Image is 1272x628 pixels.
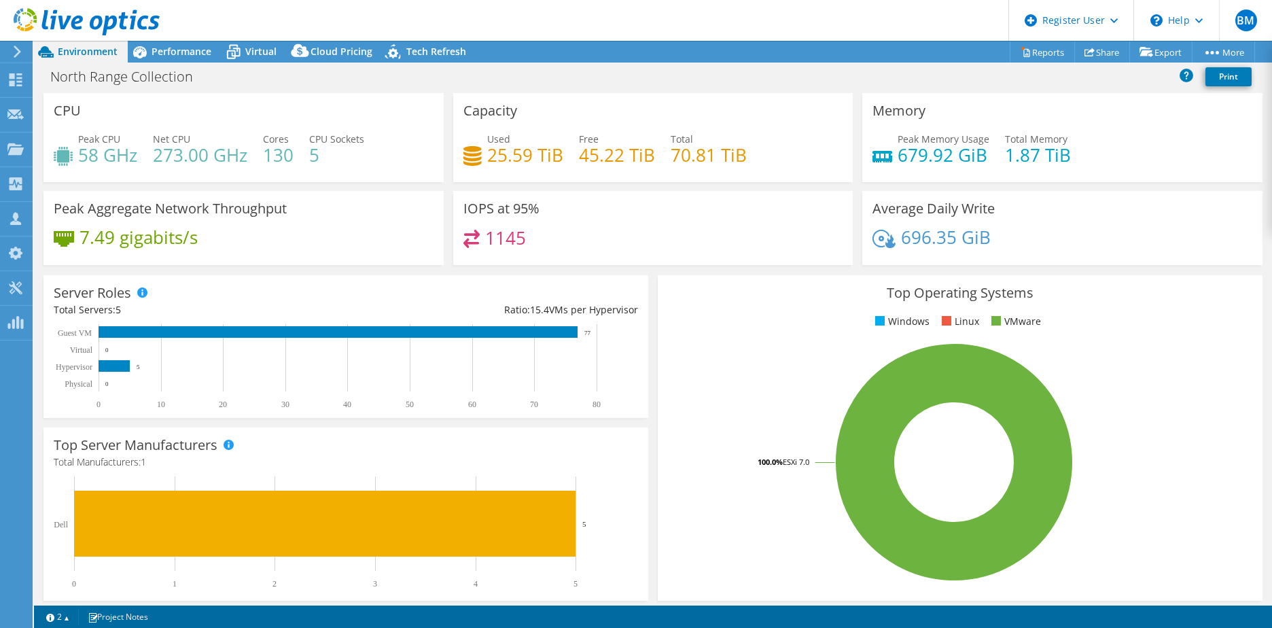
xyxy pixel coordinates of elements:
[58,45,118,58] span: Environment
[152,45,211,58] span: Performance
[105,381,109,387] text: 0
[373,579,377,589] text: 3
[1074,41,1130,63] a: Share
[1005,147,1071,162] h4: 1.87 TiB
[1129,41,1192,63] a: Export
[485,230,526,245] h4: 1145
[872,314,930,329] li: Windows
[263,147,294,162] h4: 130
[37,608,79,625] a: 2
[79,230,198,245] h4: 7.49 gigabits/s
[468,400,476,409] text: 60
[54,201,287,216] h3: Peak Aggregate Network Throughput
[988,314,1041,329] li: VMware
[406,45,466,58] span: Tech Refresh
[54,455,638,470] h4: Total Manufacturers:
[153,147,247,162] h4: 273.00 GHz
[487,133,510,145] span: Used
[668,285,1252,300] h3: Top Operating Systems
[463,103,517,118] h3: Capacity
[116,303,121,316] span: 5
[758,457,783,467] tspan: 100.0%
[56,362,92,372] text: Hypervisor
[901,230,991,245] h4: 696.35 GiB
[530,400,538,409] text: 70
[263,133,289,145] span: Cores
[78,147,137,162] h4: 58 GHz
[593,400,601,409] text: 80
[1005,133,1067,145] span: Total Memory
[54,285,131,300] h3: Server Roles
[54,438,217,453] h3: Top Server Manufacturers
[153,133,190,145] span: Net CPU
[281,400,289,409] text: 30
[70,345,93,355] text: Virtual
[579,133,599,145] span: Free
[54,103,81,118] h3: CPU
[582,520,586,528] text: 5
[78,133,120,145] span: Peak CPU
[463,201,540,216] h3: IOPS at 95%
[530,303,549,316] span: 15.4
[783,457,809,467] tspan: ESXi 7.0
[219,400,227,409] text: 20
[1235,10,1257,31] span: BM
[584,330,591,336] text: 77
[898,133,989,145] span: Peak Memory Usage
[343,400,351,409] text: 40
[58,328,92,338] text: Guest VM
[872,201,995,216] h3: Average Daily Write
[72,579,76,589] text: 0
[1192,41,1255,63] a: More
[872,103,925,118] h3: Memory
[573,579,578,589] text: 5
[157,400,165,409] text: 10
[898,147,989,162] h4: 679.92 GiB
[487,147,563,162] h4: 25.59 TiB
[671,147,747,162] h4: 70.81 TiB
[406,400,414,409] text: 50
[54,520,68,529] text: Dell
[311,45,372,58] span: Cloud Pricing
[54,302,346,317] div: Total Servers:
[96,400,101,409] text: 0
[309,147,364,162] h4: 5
[137,364,140,370] text: 5
[141,455,146,468] span: 1
[1205,67,1252,86] a: Print
[78,608,158,625] a: Project Notes
[272,579,277,589] text: 2
[474,579,478,589] text: 4
[346,302,638,317] div: Ratio: VMs per Hypervisor
[245,45,277,58] span: Virtual
[1010,41,1075,63] a: Reports
[309,133,364,145] span: CPU Sockets
[44,69,214,84] h1: North Range Collection
[173,579,177,589] text: 1
[938,314,979,329] li: Linux
[1150,14,1163,27] svg: \n
[671,133,693,145] span: Total
[579,147,655,162] h4: 45.22 TiB
[105,347,109,353] text: 0
[65,379,92,389] text: Physical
